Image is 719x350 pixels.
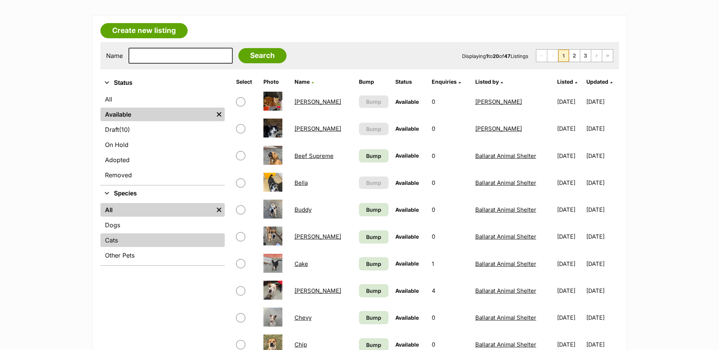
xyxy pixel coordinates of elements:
td: 0 [429,223,471,250]
a: [PERSON_NAME] [475,125,522,132]
strong: 1 [486,53,488,59]
a: [PERSON_NAME] [294,287,341,294]
a: Chevy [294,314,312,321]
a: Listed [557,78,577,85]
a: All [100,203,213,217]
a: Enquiries [432,78,461,85]
span: Available [395,341,419,348]
td: 1 [429,251,471,277]
label: Name [106,52,123,59]
a: Page 3 [580,50,591,62]
a: [PERSON_NAME] [475,98,522,105]
span: Page 1 [558,50,569,62]
a: Remove filter [213,203,225,217]
a: Updated [586,78,612,85]
span: Bump [366,98,381,106]
a: Chip [294,341,307,348]
span: Bump [366,152,381,160]
td: [DATE] [586,305,618,331]
a: Bump [359,149,388,162]
td: [DATE] [554,89,586,115]
span: Bump [366,341,381,349]
a: Last page [602,50,613,62]
button: Species [100,189,225,198]
strong: 47 [504,53,511,59]
td: [DATE] [554,170,586,196]
a: Beef Supreme [294,152,334,159]
a: Bump [359,311,388,324]
td: 0 [429,143,471,169]
span: Name [294,78,310,85]
td: 0 [429,89,471,115]
a: All [100,92,225,106]
td: [DATE] [586,278,618,304]
span: Listed [557,78,573,85]
input: Search [238,48,287,63]
td: [DATE] [586,89,618,115]
td: [DATE] [554,305,586,331]
td: 0 [429,305,471,331]
td: [DATE] [554,278,586,304]
span: Listed by [475,78,499,85]
td: [DATE] [586,197,618,223]
a: Bump [359,230,388,244]
td: [DATE] [554,251,586,277]
td: [DATE] [554,116,586,142]
a: Next page [591,50,602,62]
a: [PERSON_NAME] [294,233,341,240]
span: Displaying to of Listings [462,53,528,59]
span: Available [395,206,419,213]
span: Available [395,314,419,321]
span: Bump [366,314,381,322]
td: [DATE] [586,223,618,250]
a: Ballarat Animal Shelter [475,287,536,294]
span: Available [395,98,419,105]
span: translation missing: en.admin.listings.index.attributes.enquiries [432,78,457,85]
button: Bump [359,95,388,108]
a: Name [294,78,314,85]
th: Photo [260,76,291,88]
a: Bump [359,257,388,270]
a: Cake [294,260,308,267]
a: Ballarat Animal Shelter [475,206,536,213]
span: Available [395,180,419,186]
td: [DATE] [586,170,618,196]
strong: 20 [493,53,499,59]
div: Status [100,91,225,185]
span: Available [395,233,419,240]
a: Bella [294,179,308,186]
a: [PERSON_NAME] [294,98,341,105]
button: Bump [359,177,388,189]
span: Bump [366,233,381,241]
a: Other Pets [100,248,225,262]
a: Buddy [294,206,312,213]
a: Ballarat Animal Shelter [475,179,536,186]
button: Bump [359,123,388,135]
a: Cats [100,233,225,247]
span: Bump [366,125,381,133]
a: Listed by [475,78,503,85]
span: Bump [366,287,381,295]
td: [DATE] [554,223,586,250]
td: [DATE] [586,251,618,277]
a: Available [100,108,213,121]
a: On Hold [100,138,225,152]
span: Bump [366,260,381,268]
span: Available [395,152,419,159]
span: Available [395,125,419,132]
td: 4 [429,278,471,304]
td: [DATE] [554,143,586,169]
span: (10) [119,125,130,134]
span: First page [536,50,547,62]
a: Ballarat Animal Shelter [475,260,536,267]
a: Removed [100,168,225,182]
nav: Pagination [536,49,613,62]
td: [DATE] [554,197,586,223]
a: Adopted [100,153,225,167]
a: Ballarat Animal Shelter [475,314,536,321]
th: Status [392,76,428,88]
td: 0 [429,197,471,223]
a: [PERSON_NAME] [294,125,341,132]
td: [DATE] [586,116,618,142]
span: Bump [366,206,381,214]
